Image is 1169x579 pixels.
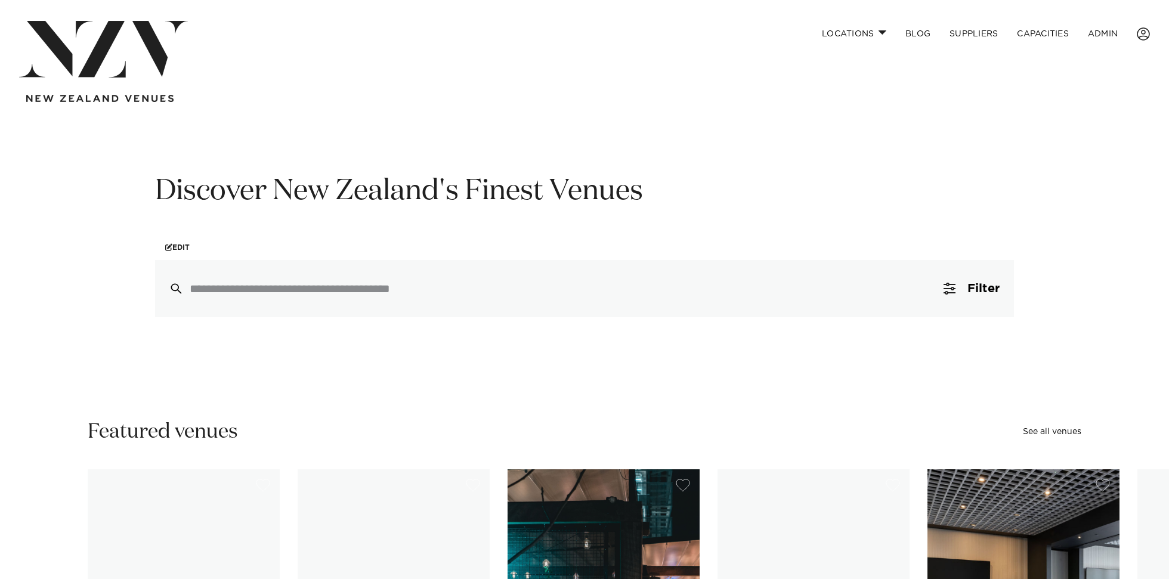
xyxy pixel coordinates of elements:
a: ADMIN [1078,21,1127,47]
h1: Discover New Zealand's Finest Venues [155,173,1014,210]
a: BLOG [896,21,940,47]
a: SUPPLIERS [940,21,1007,47]
a: Edit [155,234,200,260]
h2: Featured venues [88,419,238,445]
img: nzv-logo.png [19,21,188,78]
span: Filter [967,283,1000,295]
button: Filter [929,260,1014,317]
img: new-zealand-venues-text.png [26,95,174,103]
a: See all venues [1023,428,1081,436]
a: Locations [812,21,896,47]
a: Capacities [1007,21,1078,47]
